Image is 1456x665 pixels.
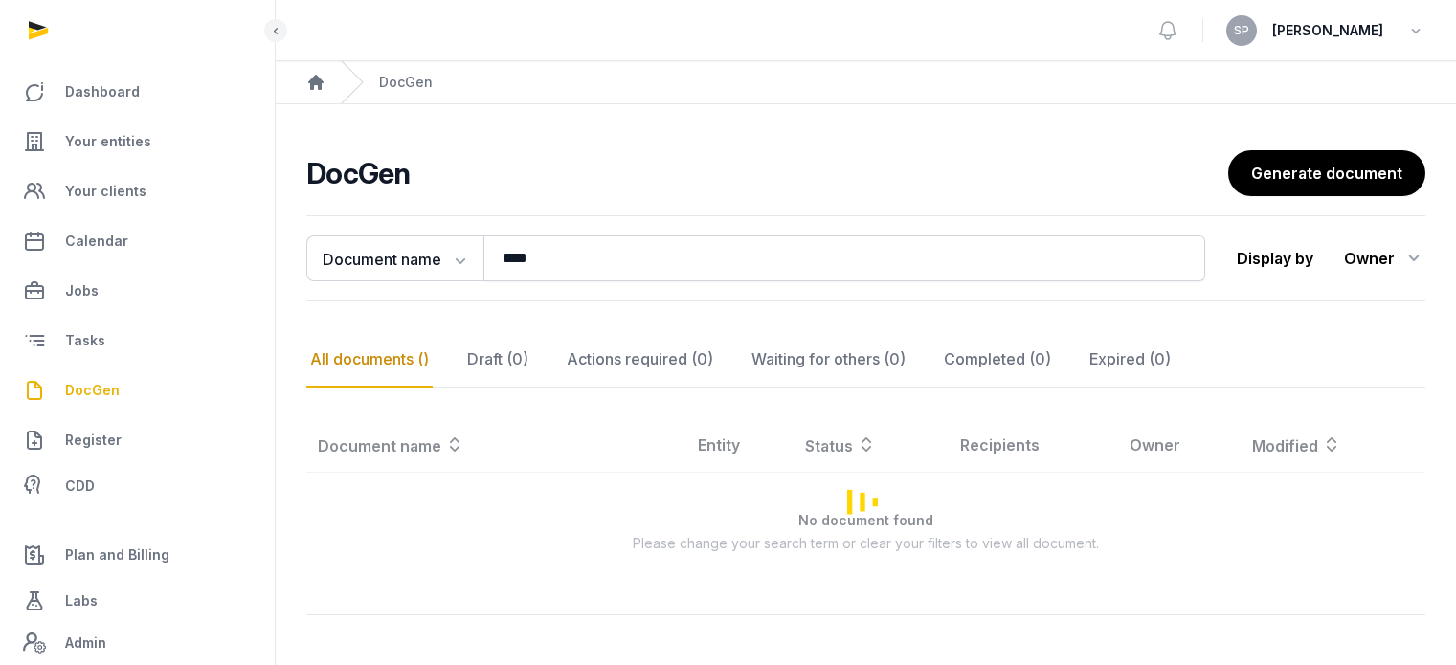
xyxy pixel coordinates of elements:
[65,80,140,103] span: Dashboard
[65,279,99,302] span: Jobs
[306,418,1425,584] div: Loading
[306,235,483,281] button: Document name
[65,632,106,654] span: Admin
[65,379,120,402] span: DocGen
[306,332,1425,388] nav: Tabs
[65,429,122,452] span: Register
[15,367,259,413] a: DocGen
[1228,150,1425,196] a: Generate document
[15,268,259,314] a: Jobs
[65,130,151,153] span: Your entities
[15,467,259,505] a: CDD
[65,589,98,612] span: Labs
[1234,25,1249,36] span: SP
[1086,332,1175,388] div: Expired (0)
[306,332,433,388] div: All documents ()
[15,624,259,662] a: Admin
[748,332,909,388] div: Waiting for others (0)
[379,73,433,92] div: DocGen
[65,230,128,253] span: Calendar
[276,61,1456,104] nav: Breadcrumb
[65,329,105,352] span: Tasks
[65,543,169,566] span: Plan and Billing
[1237,243,1313,274] p: Display by
[15,69,259,115] a: Dashboard
[65,475,95,498] span: CDD
[15,218,259,264] a: Calendar
[15,578,259,624] a: Labs
[15,417,259,463] a: Register
[306,156,1228,190] h2: DocGen
[15,168,259,214] a: Your clients
[15,119,259,165] a: Your entities
[1344,243,1425,274] div: Owner
[463,332,532,388] div: Draft (0)
[1226,15,1257,46] button: SP
[1272,19,1383,42] span: [PERSON_NAME]
[940,332,1055,388] div: Completed (0)
[15,318,259,364] a: Tasks
[563,332,717,388] div: Actions required (0)
[65,180,146,203] span: Your clients
[15,532,259,578] a: Plan and Billing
